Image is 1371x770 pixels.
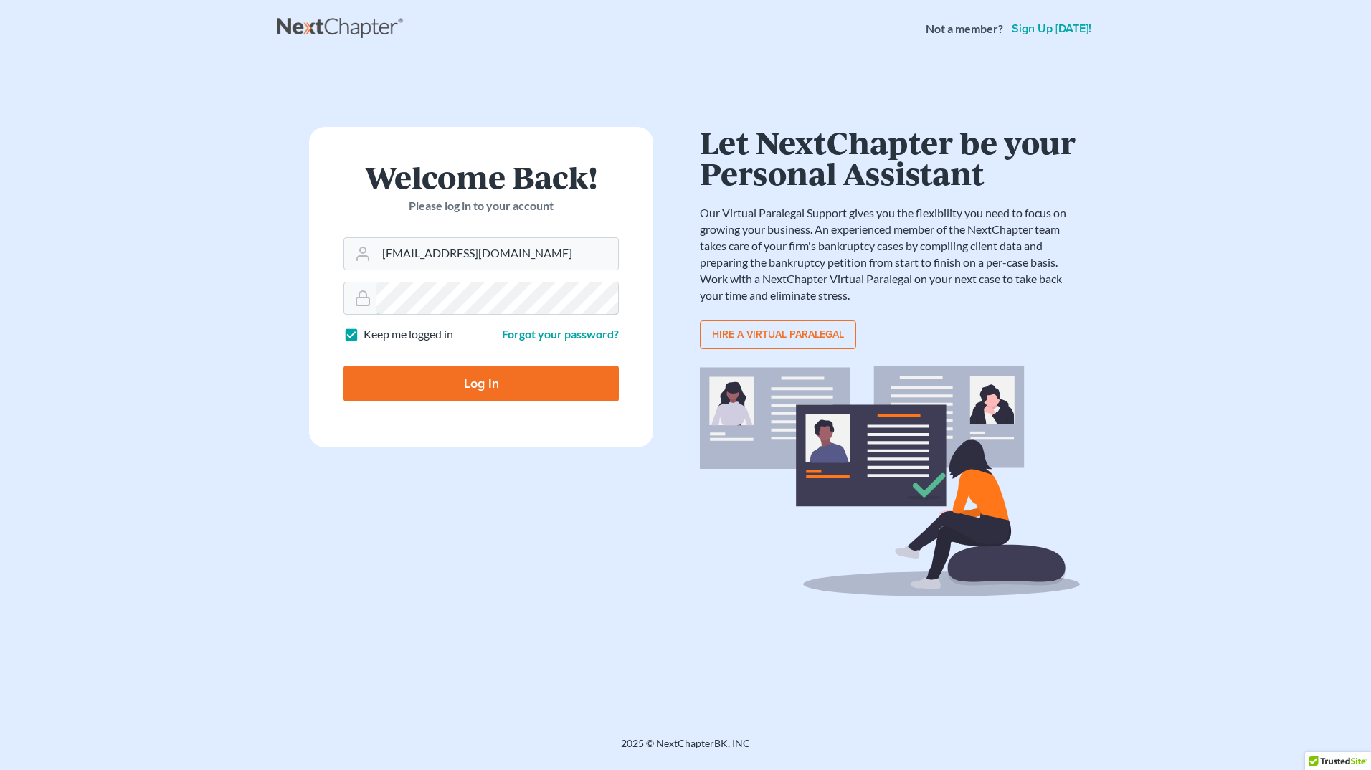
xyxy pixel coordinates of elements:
h1: Welcome Back! [343,161,619,192]
input: Log In [343,366,619,401]
strong: Not a member? [926,21,1003,37]
img: virtual_paralegal_bg-b12c8cf30858a2b2c02ea913d52db5c468ecc422855d04272ea22d19010d70dc.svg [700,366,1080,596]
p: Please log in to your account [343,198,619,214]
a: Hire a virtual paralegal [700,320,856,349]
div: 2025 © NextChapterBK, INC [277,736,1094,762]
a: Forgot your password? [502,327,619,341]
h1: Let NextChapter be your Personal Assistant [700,127,1080,188]
label: Keep me logged in [364,326,453,343]
p: Our Virtual Paralegal Support gives you the flexibility you need to focus on growing your busines... [700,205,1080,303]
a: Sign up [DATE]! [1009,23,1094,34]
input: Email Address [376,238,618,270]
